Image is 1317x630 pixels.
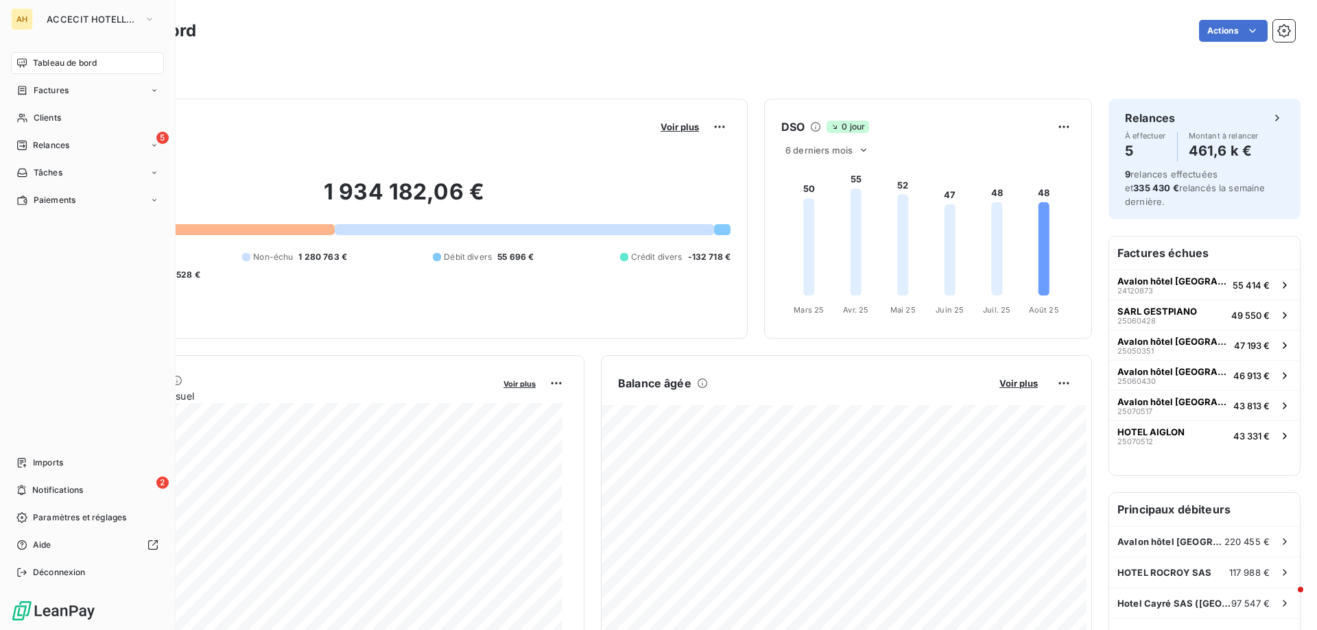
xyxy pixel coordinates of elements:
[785,145,853,156] span: 6 derniers mois
[890,305,916,315] tspan: Mai 25
[794,305,824,315] tspan: Mars 25
[1117,347,1154,355] span: 25050351
[1231,310,1270,321] span: 49 550 €
[618,375,691,391] h6: Balance âgée
[1109,300,1300,330] button: SARL GESTPIANO2506042849 550 €
[1133,182,1178,193] span: 335 430 €
[499,377,540,389] button: Voir plus
[1233,280,1270,291] span: 55 414 €
[78,178,731,219] h2: 1 934 182,06 €
[47,14,139,25] span: ACCECIT HOTELLERIE
[34,112,61,124] span: Clients
[1117,598,1231,609] span: Hotel Cayré SAS ([GEOGRAPHIC_DATA])
[11,80,164,101] a: Factures
[1233,370,1270,381] span: 46 913 €
[444,251,492,263] span: Débit divers
[1117,306,1197,317] span: SARL GESTPIANO
[1109,330,1300,360] button: Avalon hôtel [GEOGRAPHIC_DATA]2505035147 193 €
[688,251,731,263] span: -132 718 €
[1270,583,1303,616] iframe: Intercom live chat
[1189,140,1259,162] h4: 461,6 k €
[34,194,75,206] span: Paiements
[1117,336,1229,347] span: Avalon hôtel [GEOGRAPHIC_DATA]
[983,305,1010,315] tspan: Juil. 25
[11,52,164,74] a: Tableau de bord
[999,378,1038,389] span: Voir plus
[1234,340,1270,351] span: 47 193 €
[656,121,703,133] button: Voir plus
[34,167,62,179] span: Tâches
[1109,237,1300,269] h6: Factures échues
[1189,132,1259,140] span: Montant à relancer
[631,251,683,263] span: Crédit divers
[1125,169,1130,180] span: 9
[298,251,347,263] span: 1 280 763 €
[1109,390,1300,420] button: Avalon hôtel [GEOGRAPHIC_DATA]2507051743 813 €
[33,511,126,524] span: Paramètres et réglages
[253,251,293,263] span: Non-échu
[11,107,164,129] a: Clients
[781,119,805,135] h6: DSO
[11,189,164,211] a: Paiements
[661,121,699,132] span: Voir plus
[995,377,1042,389] button: Voir plus
[11,452,164,474] a: Imports
[11,8,33,30] div: AH
[827,121,869,133] span: 0 jour
[1229,567,1270,578] span: 117 988 €
[33,539,51,551] span: Aide
[11,134,164,156] a: 5Relances
[1224,536,1270,547] span: 220 455 €
[11,600,96,622] img: Logo LeanPay
[1117,276,1227,287] span: Avalon hôtel [GEOGRAPHIC_DATA]
[936,305,964,315] tspan: Juin 25
[497,251,534,263] span: 55 696 €
[1117,426,1185,437] span: HOTEL AIGLON
[1199,20,1268,42] button: Actions
[843,305,868,315] tspan: Avr. 25
[503,379,536,389] span: Voir plus
[32,484,83,496] span: Notifications
[1109,269,1300,300] button: Avalon hôtel [GEOGRAPHIC_DATA]2412087355 414 €
[172,269,200,281] span: -528 €
[78,389,494,403] span: Chiffre d'affaires mensuel
[156,132,169,144] span: 5
[1109,360,1300,390] button: Avalon hôtel [GEOGRAPHIC_DATA]2506043046 913 €
[1117,366,1228,377] span: Avalon hôtel [GEOGRAPHIC_DATA]
[156,476,169,489] span: 2
[1109,420,1300,450] button: HOTEL AIGLON2507051243 331 €
[1117,437,1153,446] span: 25070512
[11,162,164,184] a: Tâches
[1231,598,1270,609] span: 97 547 €
[1125,132,1166,140] span: À effectuer
[1117,407,1152,415] span: 25070517
[33,566,86,579] span: Déconnexion
[1117,536,1224,547] span: Avalon hôtel [GEOGRAPHIC_DATA]
[1117,317,1156,325] span: 25060428
[34,84,69,97] span: Factures
[33,139,69,152] span: Relances
[1029,305,1059,315] tspan: Août 25
[1117,396,1228,407] span: Avalon hôtel [GEOGRAPHIC_DATA]
[1233,400,1270,411] span: 43 813 €
[1233,431,1270,441] span: 43 331 €
[1125,110,1175,126] h6: Relances
[1125,169,1266,207] span: relances effectuées et relancés la semaine dernière.
[1117,377,1156,385] span: 25060430
[11,507,164,529] a: Paramètres et réglages
[1109,493,1300,526] h6: Principaux débiteurs
[33,57,97,69] span: Tableau de bord
[1125,140,1166,162] h4: 5
[11,534,164,556] a: Aide
[1117,567,1211,578] span: HOTEL ROCROY SAS
[1117,287,1153,295] span: 24120873
[33,457,63,469] span: Imports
